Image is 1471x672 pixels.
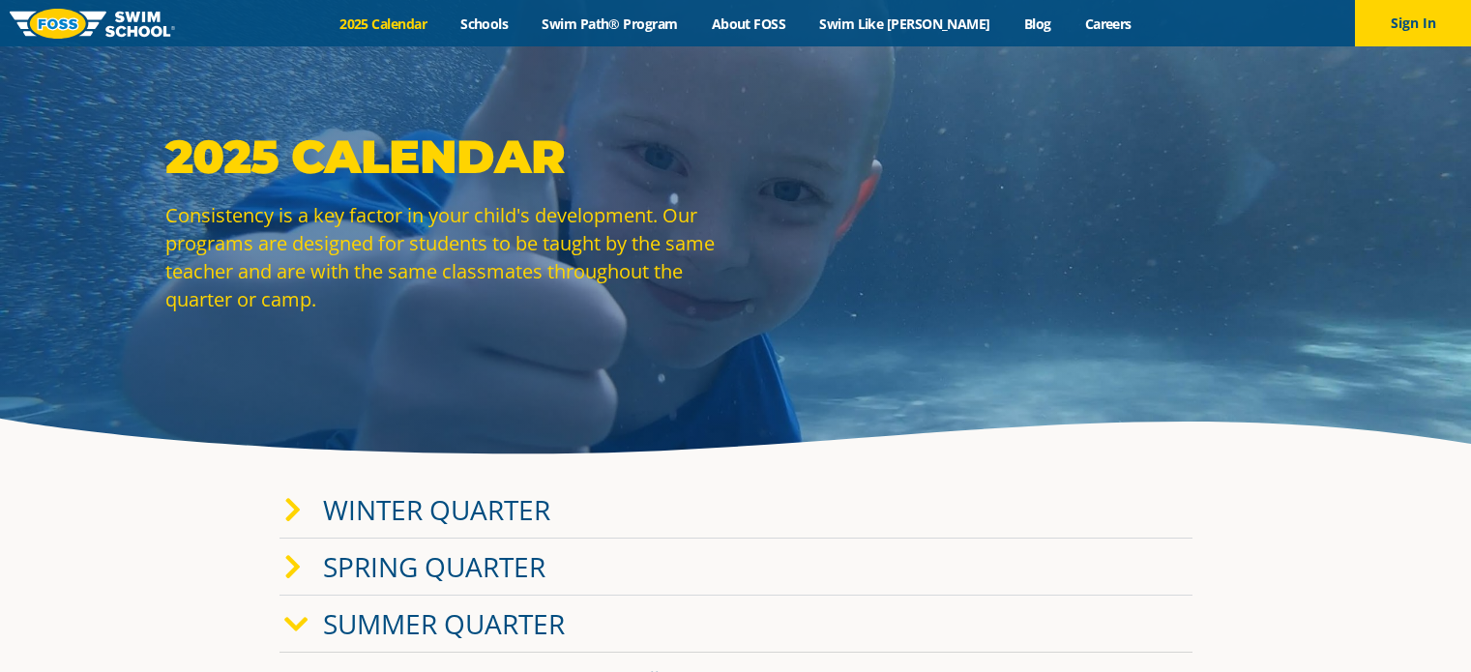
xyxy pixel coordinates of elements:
[10,9,175,39] img: FOSS Swim School Logo
[444,15,525,33] a: Schools
[323,605,565,642] a: Summer Quarter
[165,201,726,313] p: Consistency is a key factor in your child's development. Our programs are designed for students t...
[803,15,1008,33] a: Swim Like [PERSON_NAME]
[323,15,444,33] a: 2025 Calendar
[1068,15,1148,33] a: Careers
[525,15,694,33] a: Swim Path® Program
[323,491,550,528] a: Winter Quarter
[1007,15,1068,33] a: Blog
[323,548,545,585] a: Spring Quarter
[165,129,565,185] strong: 2025 Calendar
[694,15,803,33] a: About FOSS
